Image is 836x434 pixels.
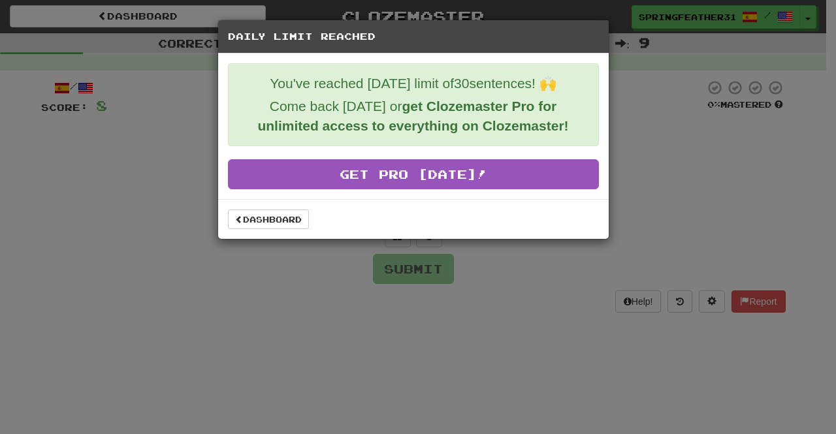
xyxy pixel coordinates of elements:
strong: get Clozemaster Pro for unlimited access to everything on Clozemaster! [257,99,568,133]
h5: Daily Limit Reached [228,30,599,43]
a: Get Pro [DATE]! [228,159,599,189]
a: Dashboard [228,209,309,229]
p: Come back [DATE] or [238,97,588,136]
p: You've reached [DATE] limit of 30 sentences! 🙌 [238,74,588,93]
